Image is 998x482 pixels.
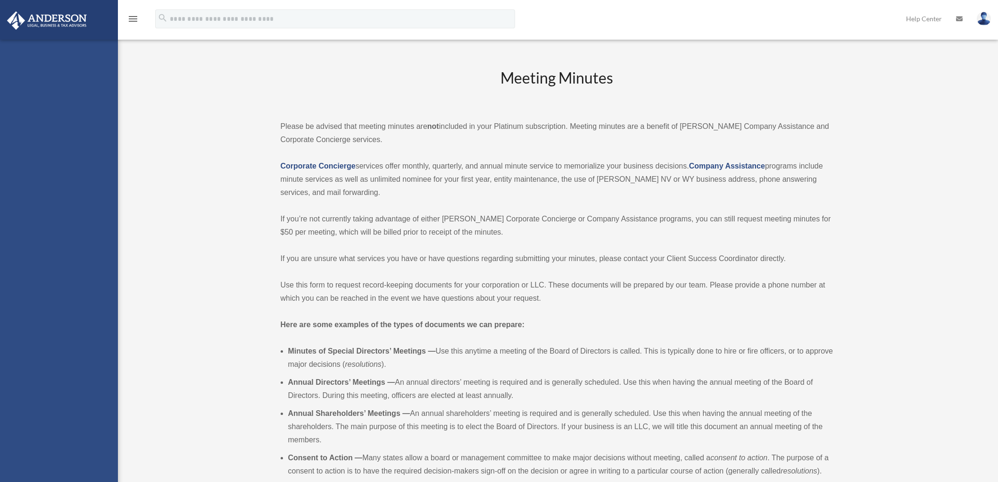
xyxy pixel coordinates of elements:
li: An annual directors’ meeting is required and is generally scheduled. Use this when having the ann... [288,376,833,402]
li: Many states allow a board or management committee to make major decisions without meeting, called... [288,451,833,478]
p: Use this form to request record-keeping documents for your corporation or LLC. These documents wi... [281,279,833,305]
img: User Pic [977,12,991,25]
p: If you are unsure what services you have or have questions regarding submitting your minutes, ple... [281,252,833,265]
b: Annual Directors’ Meetings — [288,378,395,386]
li: Use this anytime a meeting of the Board of Directors is called. This is typically done to hire or... [288,345,833,371]
li: An annual shareholders’ meeting is required and is generally scheduled. Use this when having the ... [288,407,833,447]
i: menu [127,13,139,25]
strong: not [427,122,439,130]
b: Annual Shareholders’ Meetings — [288,409,410,417]
em: consent to [710,454,745,462]
em: action [748,454,768,462]
a: Company Assistance [689,162,765,170]
h2: Meeting Minutes [281,68,833,107]
p: If you’re not currently taking advantage of either [PERSON_NAME] Corporate Concierge or Company A... [281,212,833,239]
a: menu [127,17,139,25]
b: Consent to Action — [288,454,363,462]
p: services offer monthly, quarterly, and annual minute service to memorialize your business decisio... [281,160,833,199]
i: search [158,13,168,23]
em: resolutions [781,467,817,475]
em: resolutions [345,360,381,368]
p: Please be advised that meeting minutes are included in your Platinum subscription. Meeting minute... [281,120,833,146]
strong: Here are some examples of the types of documents we can prepare: [281,321,525,329]
b: Minutes of Special Directors’ Meetings — [288,347,436,355]
img: Anderson Advisors Platinum Portal [4,11,90,30]
a: Corporate Concierge [281,162,356,170]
